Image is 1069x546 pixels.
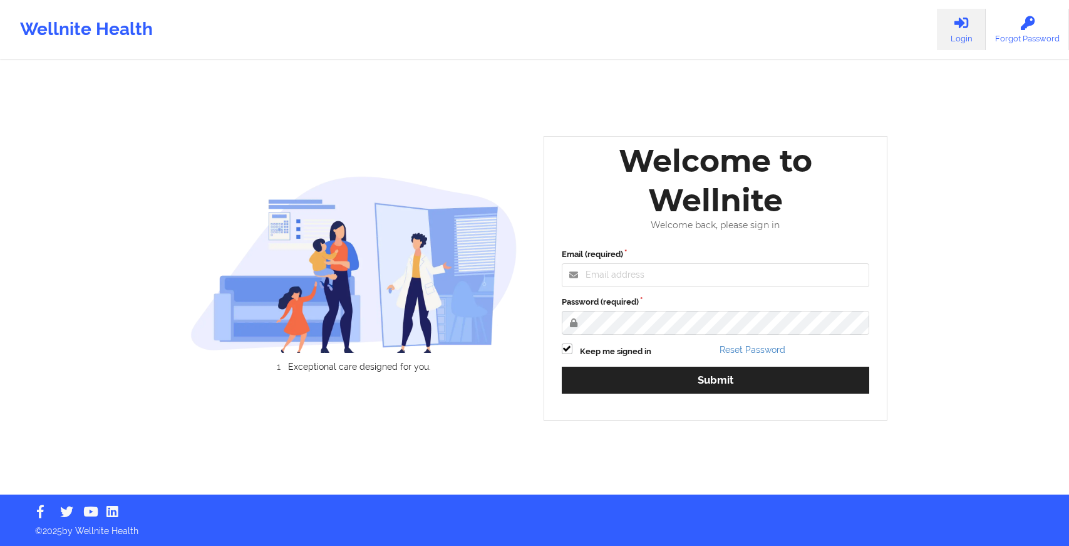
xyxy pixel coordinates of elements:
[202,362,517,372] li: Exceptional care designed for you.
[937,9,986,50] a: Login
[190,176,517,353] img: wellnite-auth-hero_200.c722682e.png
[562,248,870,261] label: Email (required)
[562,296,870,308] label: Password (required)
[562,263,870,287] input: Email address
[562,367,870,394] button: Submit
[26,516,1043,537] p: © 2025 by Wellnite Health
[553,220,879,231] div: Welcome back, please sign in
[986,9,1069,50] a: Forgot Password
[553,141,879,220] div: Welcome to Wellnite
[720,345,785,355] a: Reset Password
[580,345,651,358] label: Keep me signed in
